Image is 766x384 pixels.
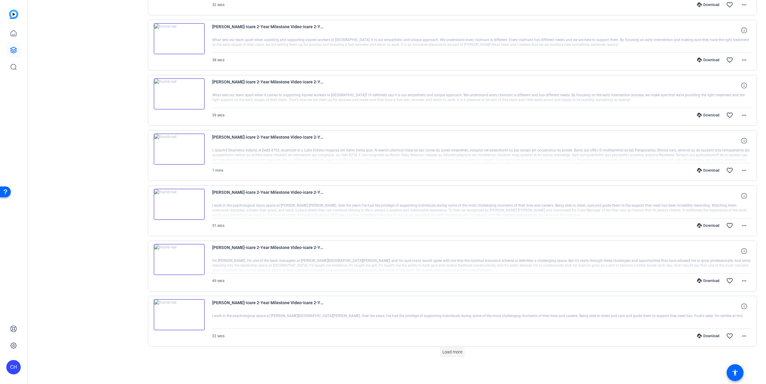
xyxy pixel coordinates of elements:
img: thumb-nail [154,189,205,220]
mat-icon: favorite_border [726,167,733,174]
span: 1 mins [212,168,223,172]
span: 39 secs [212,113,225,117]
mat-icon: more_horiz [740,332,748,340]
div: Download [694,278,722,283]
div: Download [694,2,722,7]
mat-icon: more_horiz [740,56,748,64]
img: blue-gradient.svg [9,10,18,19]
span: [PERSON_NAME]-icare 2-Year Milestone Video-icare 2-Year Milestone Video-1755233572088-webcam [212,189,323,203]
div: Download [694,58,722,62]
img: thumb-nail [154,133,205,165]
mat-icon: favorite_border [726,277,733,284]
span: [PERSON_NAME]-icare 2-Year Milestone Video-icare 2-Year Milestone Video-1755232288737-webcam [212,299,323,313]
mat-icon: more_horiz [740,167,748,174]
span: 32 secs [212,3,225,7]
span: 22 secs [212,334,225,338]
span: [PERSON_NAME]-icare 2-Year Milestone Video-icare 2-Year Milestone Video-1755234313342-webcam [212,133,323,148]
mat-icon: favorite_border [726,56,733,64]
img: thumb-nail [154,23,205,54]
mat-icon: more_horiz [740,222,748,229]
span: [PERSON_NAME]-icare 2-Year Milestone Video-icare 2-Year Milestone Video-1755236391164-webcam [212,23,323,37]
span: 49 secs [212,279,225,283]
mat-icon: favorite_border [726,112,733,119]
div: Download [694,168,722,173]
div: CH [6,360,21,374]
img: thumb-nail [154,244,205,275]
div: Download [694,223,722,228]
mat-icon: favorite_border [726,332,733,340]
button: Load more [440,346,465,357]
div: Download [694,113,722,118]
mat-icon: favorite_border [726,222,733,229]
mat-icon: more_horiz [740,1,748,8]
span: 38 secs [212,58,225,62]
span: 51 secs [212,223,225,228]
img: thumb-nail [154,78,205,109]
img: thumb-nail [154,299,205,330]
span: Load more [442,349,462,355]
mat-icon: favorite_border [726,1,733,8]
span: [PERSON_NAME]-icare 2-Year Milestone Video-icare 2-Year Milestone Video-1755233055348-webcam [212,244,323,258]
mat-icon: accessibility [731,369,739,376]
div: Download [694,334,722,338]
mat-icon: more_horiz [740,277,748,284]
span: [PERSON_NAME]-icare 2-Year Milestone Video-icare 2-Year Milestone Video-1755234831083-webcam [212,78,323,93]
mat-icon: more_horiz [740,112,748,119]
